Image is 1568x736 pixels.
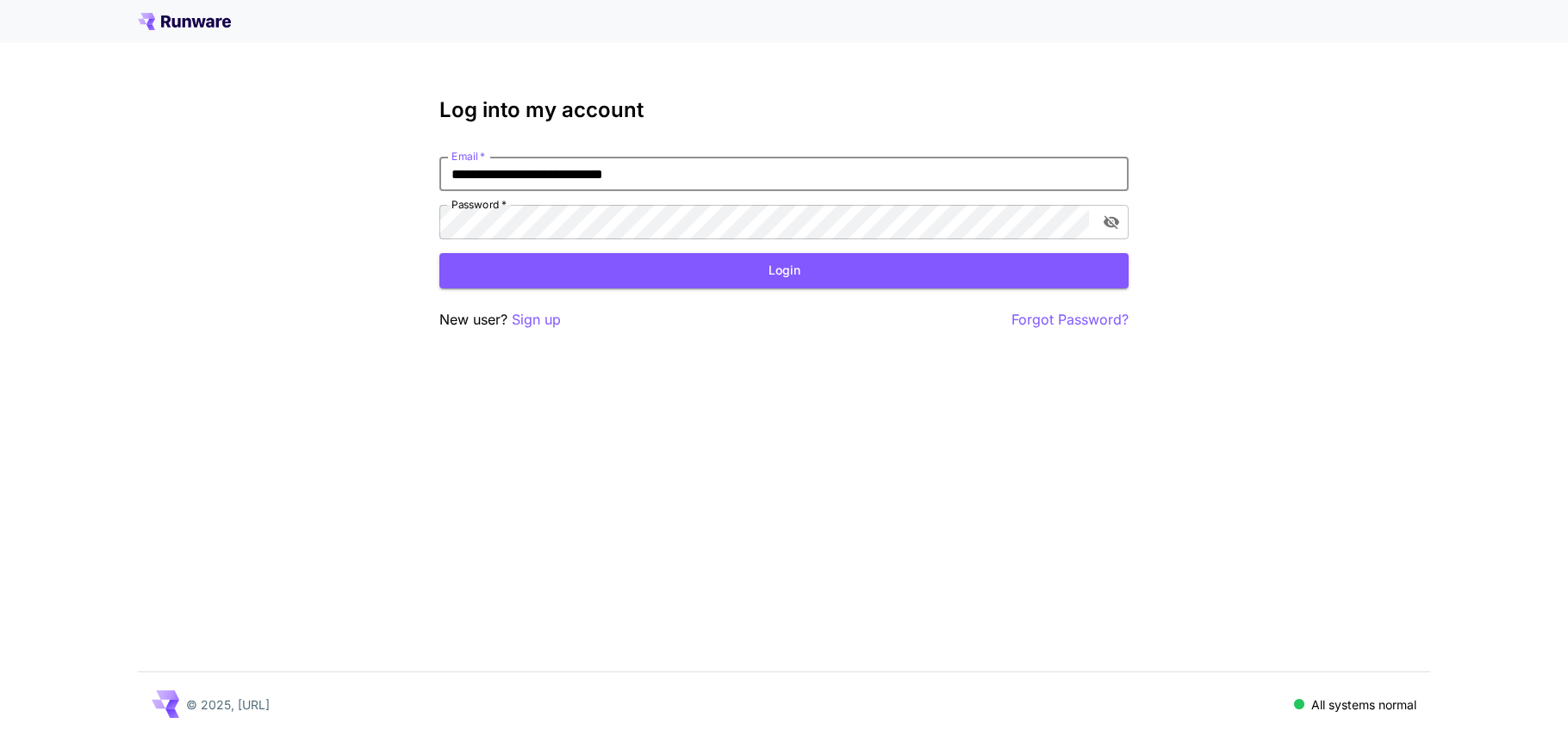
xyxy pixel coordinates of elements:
[451,197,507,212] label: Password
[1096,207,1127,238] button: toggle password visibility
[1311,696,1416,714] p: All systems normal
[186,696,270,714] p: © 2025, [URL]
[439,98,1129,122] h3: Log into my account
[512,309,561,331] button: Sign up
[439,253,1129,288] button: Login
[451,149,485,164] label: Email
[1011,309,1129,331] button: Forgot Password?
[439,309,561,331] p: New user?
